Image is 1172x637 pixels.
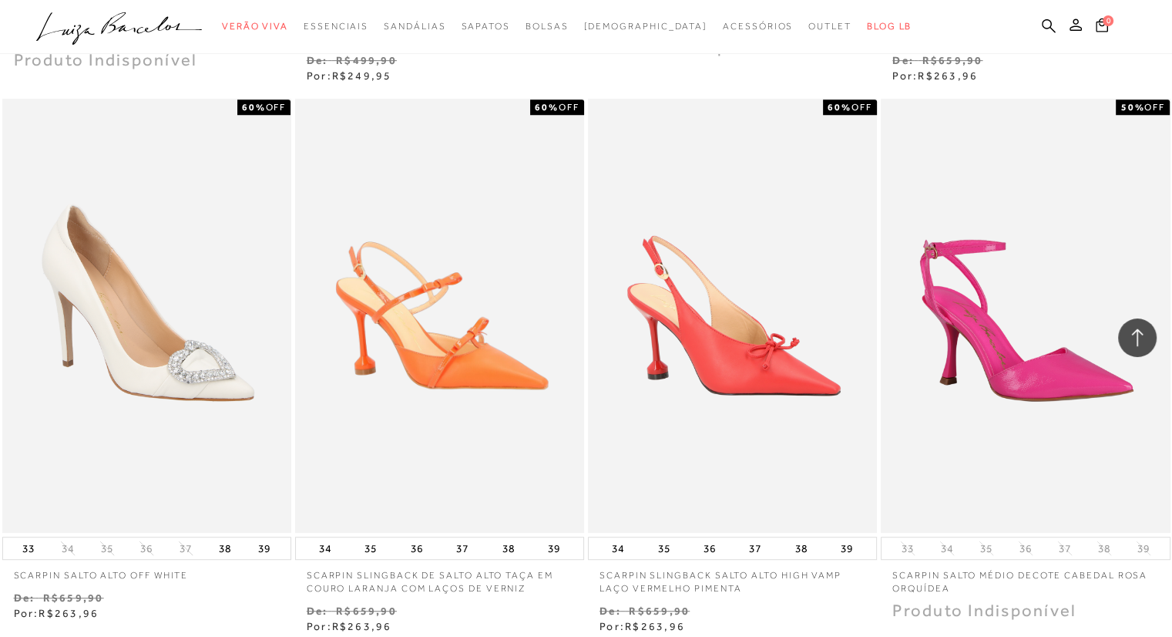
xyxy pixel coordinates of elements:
[332,69,392,82] span: R$249,95
[96,541,118,556] button: 35
[1054,541,1076,556] button: 37
[57,541,79,556] button: 34
[881,560,1170,595] a: Scarpin salto médio decote cabedal rosa orquídea
[4,101,290,531] img: SCARPIN SALTO ALTO OFF WHITE
[384,12,445,41] a: categoryNavScreenReaderText
[297,101,583,531] img: SCARPIN SLINGBACK DE SALTO ALTO TAÇA EM COURO LARANJA COM LAÇOS DE VERNIZ
[808,12,851,41] a: categoryNavScreenReaderText
[242,102,266,113] strong: 60%
[882,101,1168,531] img: Scarpin salto médio decote cabedal rosa orquídea
[1120,102,1144,113] strong: 50%
[1144,102,1165,113] span: OFF
[214,538,236,559] button: 38
[1015,541,1036,556] button: 36
[14,50,198,69] span: Produto Indisponível
[336,605,397,617] small: R$659,90
[1091,17,1113,38] button: 0
[461,12,509,41] a: categoryNavScreenReaderText
[607,538,629,559] button: 34
[39,607,99,619] span: R$263,96
[175,541,196,556] button: 37
[497,538,519,559] button: 38
[1133,541,1154,556] button: 39
[599,620,685,632] span: Por:
[653,538,675,559] button: 35
[892,69,978,82] span: Por:
[222,12,288,41] a: categoryNavScreenReaderText
[136,541,157,556] button: 36
[791,538,812,559] button: 38
[2,560,291,582] a: SCARPIN SALTO ALTO OFF WHITE
[892,601,1076,620] span: Produto Indisponível
[892,54,914,66] small: De:
[1103,15,1113,26] span: 0
[589,101,875,531] img: SCARPIN SLINGBACK SALTO ALTO HIGH VAMP LAÇO VERMELHO PIMENTA
[583,21,707,32] span: [DEMOGRAPHIC_DATA]
[599,605,621,617] small: De:
[867,12,912,41] a: BLOG LB
[265,102,286,113] span: OFF
[452,538,473,559] button: 37
[43,591,104,604] small: R$659,90
[897,541,918,556] button: 33
[336,54,397,66] small: R$499,90
[360,538,381,559] button: 35
[526,12,569,41] a: categoryNavScreenReaderText
[461,21,509,32] span: Sapatos
[295,560,584,595] a: SCARPIN SLINGBACK DE SALTO ALTO TAÇA EM COURO LARANJA COM LAÇOS DE VERNIZ
[629,605,690,617] small: R$659,90
[836,538,858,559] button: 39
[559,102,579,113] span: OFF
[867,21,912,32] span: BLOG LB
[307,605,328,617] small: De:
[936,541,958,556] button: 34
[332,620,392,632] span: R$263,96
[14,591,35,604] small: De:
[808,21,851,32] span: Outlet
[304,12,368,41] a: categoryNavScreenReaderText
[699,538,720,559] button: 36
[254,538,275,559] button: 39
[14,607,99,619] span: Por:
[588,560,877,595] a: SCARPIN SLINGBACK SALTO ALTO HIGH VAMP LAÇO VERMELHO PIMENTA
[18,538,39,559] button: 33
[384,21,445,32] span: Sandálias
[828,102,851,113] strong: 60%
[583,12,707,41] a: noSubCategoriesText
[526,21,569,32] span: Bolsas
[723,21,793,32] span: Acessórios
[625,620,685,632] span: R$263,96
[304,21,368,32] span: Essenciais
[535,102,559,113] strong: 60%
[307,54,328,66] small: De:
[543,538,565,559] button: 39
[744,538,766,559] button: 37
[922,54,982,66] small: R$659,90
[723,12,793,41] a: categoryNavScreenReaderText
[222,21,288,32] span: Verão Viva
[1093,541,1115,556] button: 38
[307,620,392,632] span: Por:
[406,538,428,559] button: 36
[851,102,872,113] span: OFF
[314,538,336,559] button: 34
[918,69,978,82] span: R$263,96
[599,37,784,56] span: Produto Indisponível
[307,69,392,82] span: Por:
[976,541,997,556] button: 35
